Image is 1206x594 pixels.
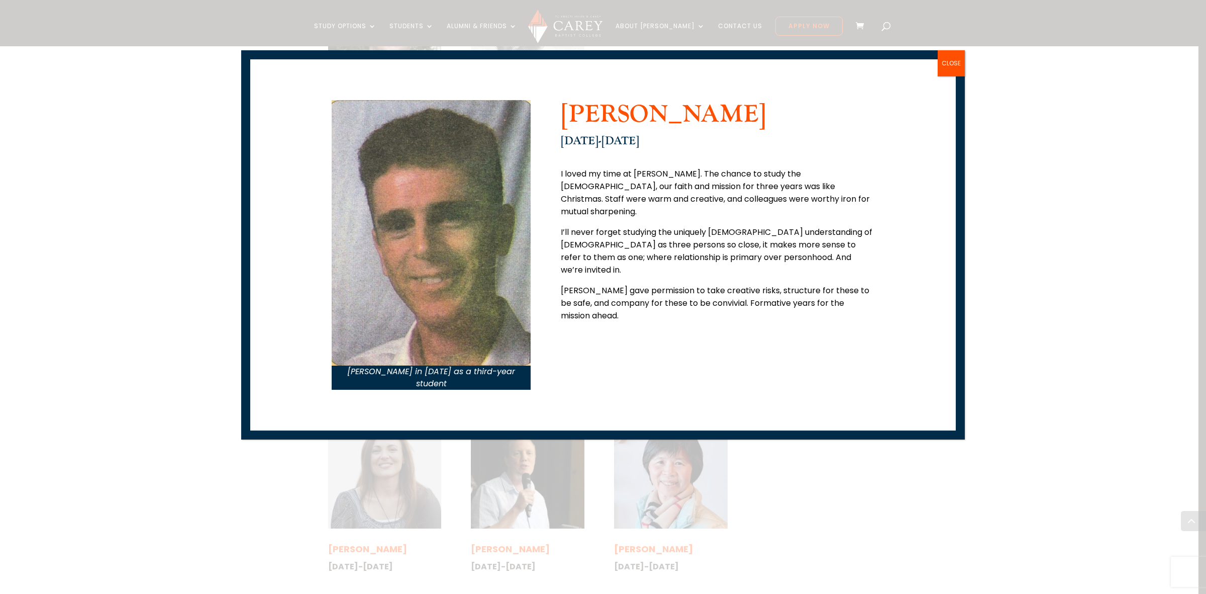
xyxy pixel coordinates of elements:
[332,100,531,366] img: 1998_Warren Judkins, Y3
[561,167,874,322] div: I loved my time at [PERSON_NAME]. The chance to study the [DEMOGRAPHIC_DATA], our faith and missi...
[561,226,874,284] p: I’ll never forget studying the uniquely [DEMOGRAPHIC_DATA] understanding of [DEMOGRAPHIC_DATA] as...
[561,134,874,152] h4: [DATE]-[DATE]
[938,50,965,76] button: Close
[561,100,874,134] h2: [PERSON_NAME]
[332,366,531,390] p: [PERSON_NAME] in [DATE] as a third-year student
[561,284,874,322] p: [PERSON_NAME] gave permission to take creative risks, structure for these to be safe, and company...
